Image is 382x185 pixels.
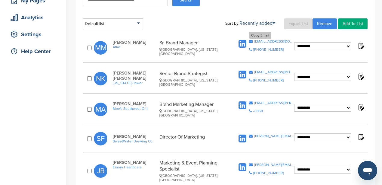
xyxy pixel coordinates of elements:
div: Senior Brand Strategist [159,71,228,87]
span: [PERSON_NAME] [113,160,156,165]
div: [PERSON_NAME][EMAIL_ADDRESS][DOMAIN_NAME] [254,134,294,138]
span: SF [94,132,107,145]
div: [PHONE_NUMBER] [253,78,284,82]
span: NK [94,72,107,85]
div: Marketing & Event Planning Specialist [159,160,228,182]
span: MA [94,103,107,116]
span: MM [94,41,107,55]
div: Sort by: [225,21,275,26]
span: [PERSON_NAME] [113,40,156,45]
a: SweetWater Brewing Co. [113,139,156,143]
a: Add To List [338,18,368,29]
div: Director Of Marketing [159,134,228,143]
img: Notes [357,42,365,49]
a: Emory Healthcare [113,165,156,169]
a: Remove [313,18,337,29]
div: [PHONE_NUMBER] [253,48,284,51]
div: [EMAIL_ADDRESS][DOMAIN_NAME] [254,70,294,74]
iframe: Button to launch messaging window [358,161,377,180]
div: [GEOGRAPHIC_DATA], [US_STATE], [GEOGRAPHIC_DATA] [159,109,228,117]
img: Notes [357,73,365,80]
div: [PERSON_NAME][EMAIL_ADDRESS][PERSON_NAME][DOMAIN_NAME] [254,163,294,167]
div: -8950 [253,109,263,113]
div: Help Center [9,46,60,57]
a: [US_STATE] Power [113,81,156,85]
span: [PERSON_NAME] [113,134,156,139]
a: Moe's Southwest Grill [113,107,156,111]
div: [EMAIL_ADDRESS][DOMAIN_NAME] [254,40,294,43]
a: Recently added [239,20,275,26]
div: Analytics [9,12,60,23]
img: Notes [357,104,365,111]
span: JB [94,164,107,178]
img: Notes [357,165,365,173]
div: Copy Email [249,32,271,39]
div: Sr. Brand Manager [159,40,228,56]
div: [PHONE_NUMBER] [253,171,284,175]
a: Analytics [6,11,60,24]
div: Default list [83,18,143,29]
div: [GEOGRAPHIC_DATA], [US_STATE], [GEOGRAPHIC_DATA] [159,78,228,87]
span: [PERSON_NAME] [PERSON_NAME] [113,71,156,81]
span: [PERSON_NAME] [113,101,156,107]
div: [GEOGRAPHIC_DATA], [US_STATE], [GEOGRAPHIC_DATA] [159,47,228,56]
img: Notes [357,133,365,141]
div: [EMAIL_ADDRESS][PERSON_NAME][DOMAIN_NAME] [254,101,294,105]
a: Export List [284,18,313,29]
div: Settings [9,29,60,40]
div: [GEOGRAPHIC_DATA], [US_STATE], [GEOGRAPHIC_DATA] [159,174,228,182]
a: Settings [6,27,60,41]
div: Brand Marketing Manager [159,101,228,117]
a: Aflac [113,45,156,49]
a: Help Center [6,44,60,58]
